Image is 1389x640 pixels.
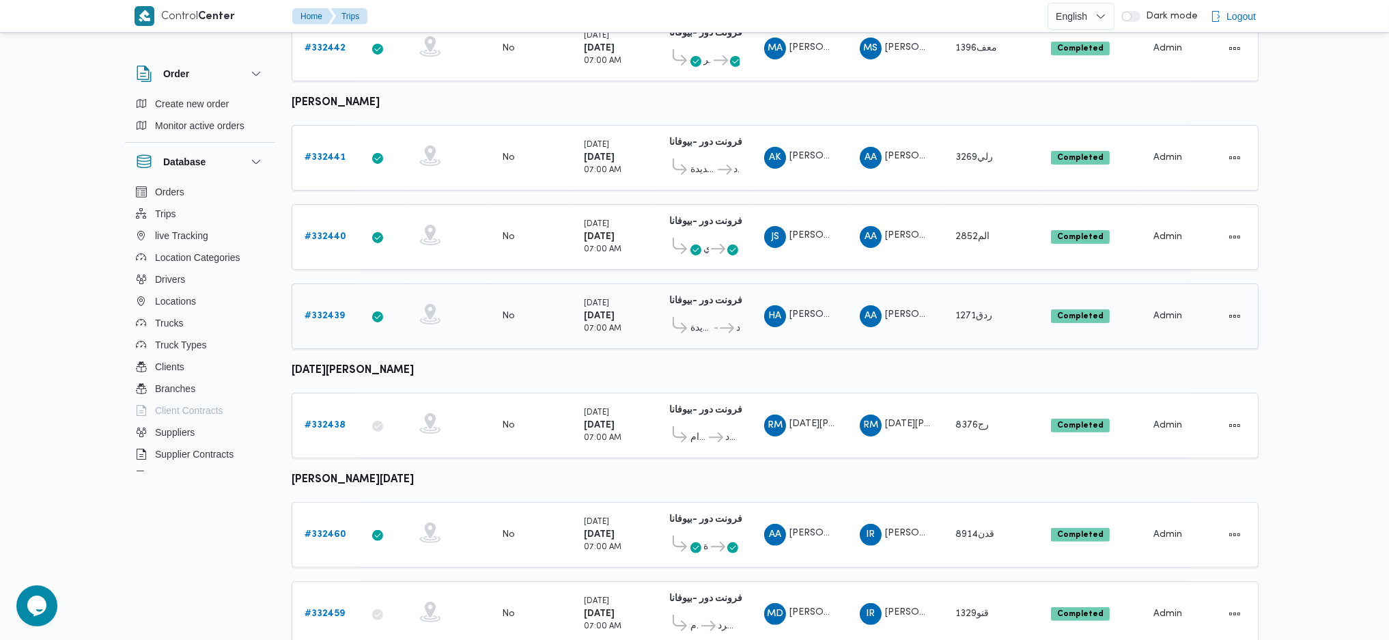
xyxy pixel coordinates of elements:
button: Actions [1224,38,1246,59]
div: No [502,42,515,55]
b: Completed [1057,531,1104,539]
span: [PERSON_NAME] [789,529,867,538]
div: Muhammad Slah Abadalltaif Alshrif [860,38,882,59]
span: Locations [155,293,196,309]
div: Ashraf Abadalbsir Abadalbsir Khidhuir [764,524,786,546]
span: Admin [1153,311,1182,320]
small: [DATE] [584,409,609,417]
h3: Database [163,154,206,170]
small: 07:00 AM [584,325,621,333]
div: Ibrahem Rmdhan Ibrahem Athman AbobIsha [860,603,882,625]
div: Ahmad Kamal Ahmad Aataiah [764,147,786,169]
b: فرونت دور -بيوفانا [669,29,742,38]
a: #332439 [305,308,345,324]
button: Devices [130,465,270,487]
b: [DATE] [584,153,615,162]
span: AA [865,305,877,327]
button: Orders [130,181,270,203]
span: Create new order [155,96,229,112]
button: Actions [1224,603,1246,625]
span: Suppliers [155,424,195,441]
small: [DATE] [584,141,609,149]
div: No [502,152,515,164]
span: RM [863,415,878,436]
small: 07:00 AM [584,623,621,630]
span: MD [767,603,783,625]
div: Rmdhan Muhammad Muhammad Abadalamunam [860,415,882,436]
span: Admin [1153,44,1182,53]
span: [PERSON_NAME] [789,311,867,320]
small: 07:00 AM [584,246,621,253]
b: Completed [1057,154,1104,162]
span: Monitor active orders [155,117,244,134]
img: X8yXhbKr1z7QwAAAABJRU5ErkJggg== [135,6,154,26]
span: HA [769,305,782,327]
a: #332438 [305,417,346,434]
a: #332442 [305,40,346,57]
button: Client Contracts [130,400,270,421]
button: Trips [331,8,367,25]
span: Location Categories [155,249,240,266]
b: فرونت دور -بيوفانا [669,515,742,524]
button: Home [292,8,333,25]
b: # 332439 [305,311,345,320]
div: Database [125,181,275,477]
small: [DATE] [584,300,609,307]
b: # 332440 [305,232,346,241]
span: [PERSON_NAME] [789,152,867,161]
b: فرونت دور -بيوفانا [669,217,742,226]
small: 07:00 AM [584,544,621,551]
span: [PERSON_NAME] [789,609,867,617]
small: 07:00 AM [584,57,621,65]
span: AA [769,524,781,546]
button: live Tracking [130,225,270,247]
span: Completed [1051,151,1110,165]
b: [DATE][PERSON_NAME] [292,365,414,376]
span: معف1396 [955,44,997,53]
span: Admin [1153,421,1182,430]
span: Completed [1051,309,1110,323]
small: 07:00 AM [584,434,621,442]
small: [DATE] [584,32,609,40]
button: Logout [1205,3,1261,30]
span: Completed [1051,528,1110,542]
div: No [502,608,515,620]
span: Clients [155,359,184,375]
button: Branches [130,378,270,400]
span: JS [771,226,779,248]
button: Actions [1224,415,1246,436]
span: فرونت دور مسطرد [718,618,740,635]
h3: Order [163,66,189,82]
span: [DATE][PERSON_NAME] [885,420,993,429]
span: [PERSON_NAME][DATE] [885,529,993,538]
span: قسم ثان القاهرة الجديدة [690,320,712,337]
span: [PERSON_NAME] [885,152,963,161]
button: Database [136,154,264,170]
button: Actions [1224,147,1246,169]
div: No [502,231,515,243]
button: Clients [130,356,270,378]
a: #332460 [305,527,346,543]
b: [DATE] [584,530,615,539]
b: # 332459 [305,609,345,618]
span: قسم المعادي [703,241,709,258]
span: قسم أول القاهرة الجديدة [690,162,716,178]
div: No [502,529,515,541]
div: No [502,419,515,432]
span: Branches [155,380,195,397]
span: [PERSON_NAME] [885,232,963,240]
b: [PERSON_NAME] [292,98,380,108]
b: [DATE] [584,311,615,320]
b: فرونت دور -بيوفانا [669,406,742,415]
span: Logout [1226,8,1256,25]
div: Mahmood Daroish Yousf Daroish [764,603,786,625]
button: Order [136,66,264,82]
button: Drivers [130,268,270,290]
span: [PERSON_NAME] [885,311,963,320]
small: [DATE] [584,598,609,605]
span: Admin [1153,232,1182,241]
div: Order [125,93,275,142]
span: Orders [155,184,184,200]
span: ردق1271 [955,311,992,320]
span: IR [867,603,875,625]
